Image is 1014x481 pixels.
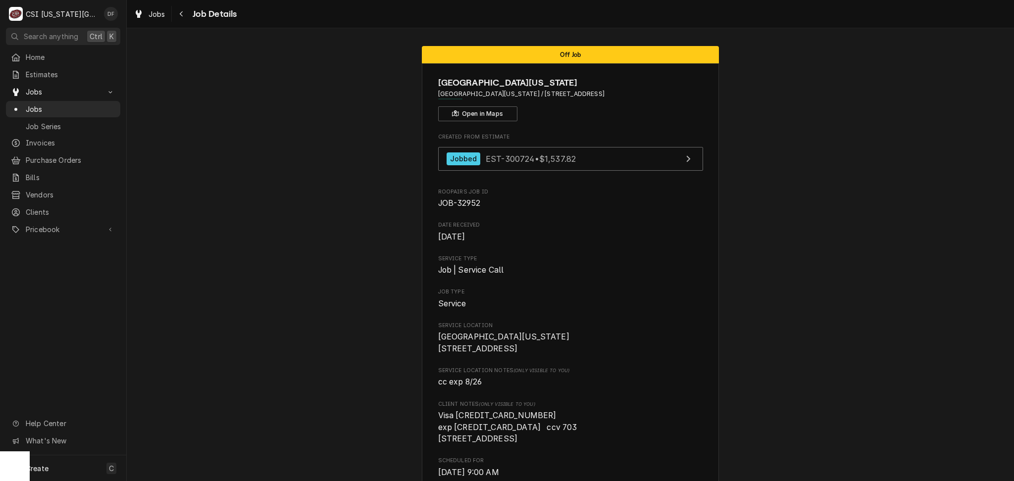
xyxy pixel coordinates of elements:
span: Home [26,52,115,62]
a: Job Series [6,118,120,135]
span: Address [438,90,703,98]
span: Off Job [560,51,581,58]
span: Ctrl [90,31,102,42]
div: Service Type [438,255,703,276]
span: Jobs [149,9,165,19]
div: Status [422,46,719,63]
span: What's New [26,435,114,446]
span: Invoices [26,138,115,148]
span: EST-300724 • $1,537.82 [486,153,576,163]
div: Roopairs Job ID [438,188,703,209]
a: Jobs [130,6,169,22]
span: Create [26,464,49,473]
button: Search anythingCtrlK [6,28,120,45]
span: Search anything [24,31,78,42]
span: Estimates [26,69,115,80]
a: Estimates [6,66,120,83]
span: Jobs [26,104,115,114]
div: Service Location [438,322,703,355]
span: Job Type [438,288,703,296]
span: Clients [26,207,115,217]
div: Client Information [438,76,703,121]
div: Job Type [438,288,703,309]
span: Scheduled For [438,467,703,479]
span: [object Object] [438,410,703,445]
a: Go to Pricebook [6,221,120,238]
span: Jobs [26,87,101,97]
div: [object Object] [438,400,703,445]
span: cc exp 8/26 [438,377,482,386]
span: Job Details [190,7,237,21]
div: Date Received [438,221,703,242]
span: Service [438,299,466,308]
a: Go to Jobs [6,84,120,100]
div: Scheduled For [438,457,703,478]
span: Client Notes [438,400,703,408]
a: Bills [6,169,120,186]
span: Service Type [438,264,703,276]
span: Purchase Orders [26,155,115,165]
span: Service Type [438,255,703,263]
span: Roopairs Job ID [438,188,703,196]
span: Job Type [438,298,703,310]
a: Go to What's New [6,433,120,449]
div: David Fannin's Avatar [104,7,118,21]
span: [DATE] [438,232,465,241]
div: [object Object] [438,367,703,388]
a: Jobs [6,101,120,117]
a: Purchase Orders [6,152,120,168]
span: JOB-32952 [438,198,480,208]
a: Vendors [6,187,120,203]
div: CSI Kansas City's Avatar [9,7,23,21]
span: Service Location [438,331,703,354]
div: CSI [US_STATE][GEOGRAPHIC_DATA] [26,9,99,19]
span: Vendors [26,190,115,200]
span: (Only Visible to You) [479,401,535,407]
span: K [109,31,114,42]
span: Job | Service Call [438,265,504,275]
span: Date Received [438,231,703,243]
a: View Estimate [438,147,703,171]
span: Scheduled For [438,457,703,465]
div: Created From Estimate [438,133,703,176]
span: Roopairs Job ID [438,197,703,209]
a: Clients [6,204,120,220]
span: Date Received [438,221,703,229]
a: Invoices [6,135,120,151]
span: Name [438,76,703,90]
button: Open in Maps [438,106,517,121]
span: Created From Estimate [438,133,703,141]
span: Service Location Notes [438,367,703,375]
span: (Only Visible to You) [513,368,569,373]
span: Visa [CREDIT_CARD_NUMBER] exp [CREDIT_CARD_DATA] ccv 703 [STREET_ADDRESS] [438,411,577,443]
span: C [109,463,114,474]
button: Navigate back [174,6,190,22]
span: Service Location [438,322,703,330]
div: DF [104,7,118,21]
div: Jobbed [447,152,481,166]
span: Bills [26,172,115,183]
span: Help Center [26,418,114,429]
a: Go to Help Center [6,415,120,432]
span: Pricebook [26,224,101,235]
div: C [9,7,23,21]
span: Job Series [26,121,115,132]
span: [object Object] [438,376,703,388]
span: [DATE] 9:00 AM [438,468,499,477]
span: [GEOGRAPHIC_DATA][US_STATE] [STREET_ADDRESS] [438,332,569,353]
a: Home [6,49,120,65]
